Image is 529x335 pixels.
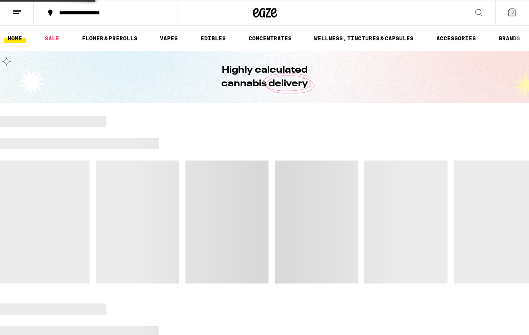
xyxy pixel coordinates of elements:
[197,34,230,43] a: EDIBLES
[5,6,58,12] span: Hi. Need any help?
[4,34,26,43] a: HOME
[310,34,418,43] a: WELLNESS, TINCTURES & CAPSULES
[245,34,296,43] a: CONCENTRATES
[495,34,524,43] a: BRANDS
[156,34,182,43] a: VAPES
[199,63,330,91] h1: Highly calculated cannabis delivery
[432,34,480,43] a: ACCESSORIES
[41,34,63,43] a: SALE
[78,34,141,43] a: FLOWER & PREROLLS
